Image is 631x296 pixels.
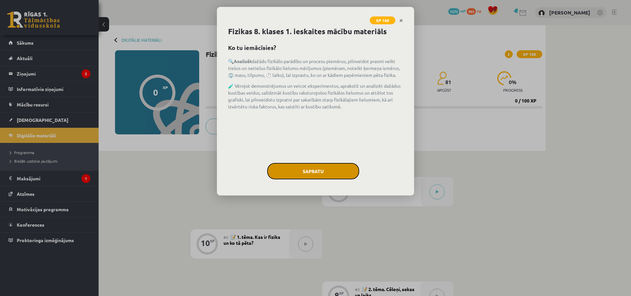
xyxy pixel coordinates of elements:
h1: Fizikas 8. klases 1. ieskaites mācību materiāls [228,26,403,37]
a: Close [395,14,407,27]
h2: Ko tu iemācīsies? [228,43,403,52]
p: 🔍 dažādu fizikālo parādību un procesu piemērus, pilnveidot prasmi veikt tiešus un netiešus fizikā... [228,58,403,79]
p: 🧪 Vērojot demonstrējumus un veicot eksperimentus, aprakstīt un analizēt dažādus kustības veidus, ... [228,82,403,110]
strong: Analizēt [234,58,252,64]
button: Sapratu [267,163,359,179]
span: XP 100 [370,16,395,24]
